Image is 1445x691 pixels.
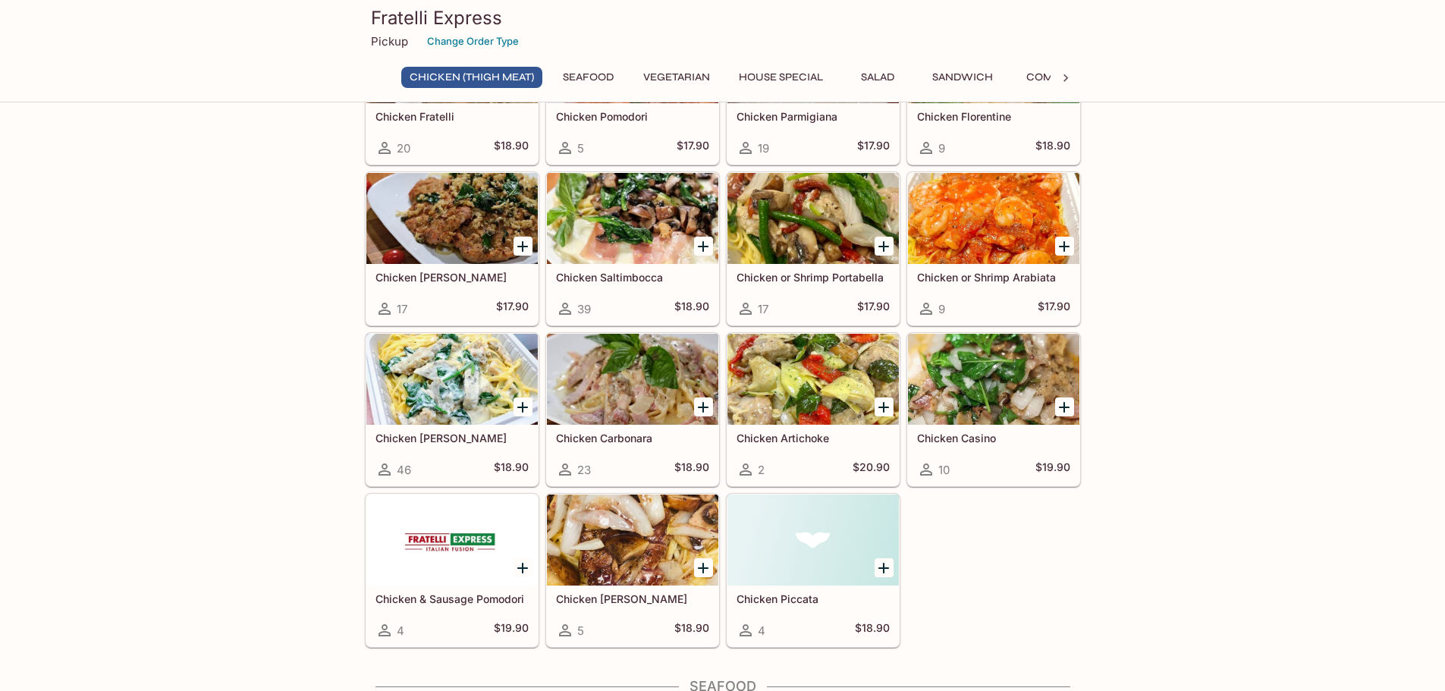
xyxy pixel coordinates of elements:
[727,495,899,586] div: Chicken Piccata
[556,432,709,444] h5: Chicken Carbonara
[917,110,1070,123] h5: Chicken Florentine
[514,558,532,577] button: Add Chicken & Sausage Pomodori
[366,494,539,647] a: Chicken & Sausage Pomodori4$19.90
[843,67,912,88] button: Salad
[546,172,719,325] a: Chicken Saltimbocca39$18.90
[496,300,529,318] h5: $17.90
[758,302,768,316] span: 17
[366,495,538,586] div: Chicken & Sausage Pomodori
[494,621,529,639] h5: $19.90
[375,271,529,284] h5: Chicken [PERSON_NAME]
[546,494,719,647] a: Chicken [PERSON_NAME]5$18.90
[1038,300,1070,318] h5: $17.90
[577,302,591,316] span: 39
[397,302,407,316] span: 17
[908,173,1079,264] div: Chicken or Shrimp Arabiata
[366,172,539,325] a: Chicken [PERSON_NAME]17$17.90
[737,592,890,605] h5: Chicken Piccata
[375,592,529,605] h5: Chicken & Sausage Pomodori
[1013,67,1082,88] button: Combo
[514,237,532,256] button: Add Chicken Basilio
[727,12,899,103] div: Chicken Parmigiana
[371,6,1075,30] h3: Fratelli Express
[674,460,709,479] h5: $18.90
[917,271,1070,284] h5: Chicken or Shrimp Arabiata
[577,623,584,638] span: 5
[366,12,538,103] div: Chicken Fratelli
[694,397,713,416] button: Add Chicken Carbonara
[554,67,623,88] button: Seafood
[908,12,1079,103] div: Chicken Florentine
[917,432,1070,444] h5: Chicken Casino
[694,237,713,256] button: Add Chicken Saltimbocca
[397,623,404,638] span: 4
[1035,460,1070,479] h5: $19.90
[556,592,709,605] h5: Chicken [PERSON_NAME]
[366,173,538,264] div: Chicken Basilio
[727,334,899,425] div: Chicken Artichoke
[907,333,1080,486] a: Chicken Casino10$19.90
[366,334,538,425] div: Chicken Alfredo
[375,110,529,123] h5: Chicken Fratelli
[1035,139,1070,157] h5: $18.90
[857,139,890,157] h5: $17.90
[857,300,890,318] h5: $17.90
[494,460,529,479] h5: $18.90
[397,141,410,155] span: 20
[727,172,900,325] a: Chicken or Shrimp Portabella17$17.90
[556,271,709,284] h5: Chicken Saltimbocca
[875,558,894,577] button: Add Chicken Piccata
[938,141,945,155] span: 9
[371,34,408,49] p: Pickup
[875,397,894,416] button: Add Chicken Artichoke
[1055,237,1074,256] button: Add Chicken or Shrimp Arabiata
[547,495,718,586] div: Chicken Bruno
[758,463,765,477] span: 2
[547,173,718,264] div: Chicken Saltimbocca
[924,67,1001,88] button: Sandwich
[1055,397,1074,416] button: Add Chicken Casino
[635,67,718,88] button: Vegetarian
[514,397,532,416] button: Add Chicken Alfredo
[546,333,719,486] a: Chicken Carbonara23$18.90
[727,333,900,486] a: Chicken Artichoke2$20.90
[737,271,890,284] h5: Chicken or Shrimp Portabella
[677,139,709,157] h5: $17.90
[938,302,945,316] span: 9
[737,110,890,123] h5: Chicken Parmigiana
[547,334,718,425] div: Chicken Carbonara
[727,494,900,647] a: Chicken Piccata4$18.90
[758,623,765,638] span: 4
[577,463,591,477] span: 23
[907,172,1080,325] a: Chicken or Shrimp Arabiata9$17.90
[758,141,769,155] span: 19
[855,621,890,639] h5: $18.90
[420,30,526,53] button: Change Order Type
[547,12,718,103] div: Chicken Pomodori
[853,460,890,479] h5: $20.90
[375,432,529,444] h5: Chicken [PERSON_NAME]
[730,67,831,88] button: House Special
[397,463,411,477] span: 46
[694,558,713,577] button: Add Chicken Bruno
[737,432,890,444] h5: Chicken Artichoke
[401,67,542,88] button: Chicken (Thigh Meat)
[577,141,584,155] span: 5
[494,139,529,157] h5: $18.90
[908,334,1079,425] div: Chicken Casino
[875,237,894,256] button: Add Chicken or Shrimp Portabella
[674,621,709,639] h5: $18.90
[674,300,709,318] h5: $18.90
[727,173,899,264] div: Chicken or Shrimp Portabella
[938,463,950,477] span: 10
[556,110,709,123] h5: Chicken Pomodori
[366,333,539,486] a: Chicken [PERSON_NAME]46$18.90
